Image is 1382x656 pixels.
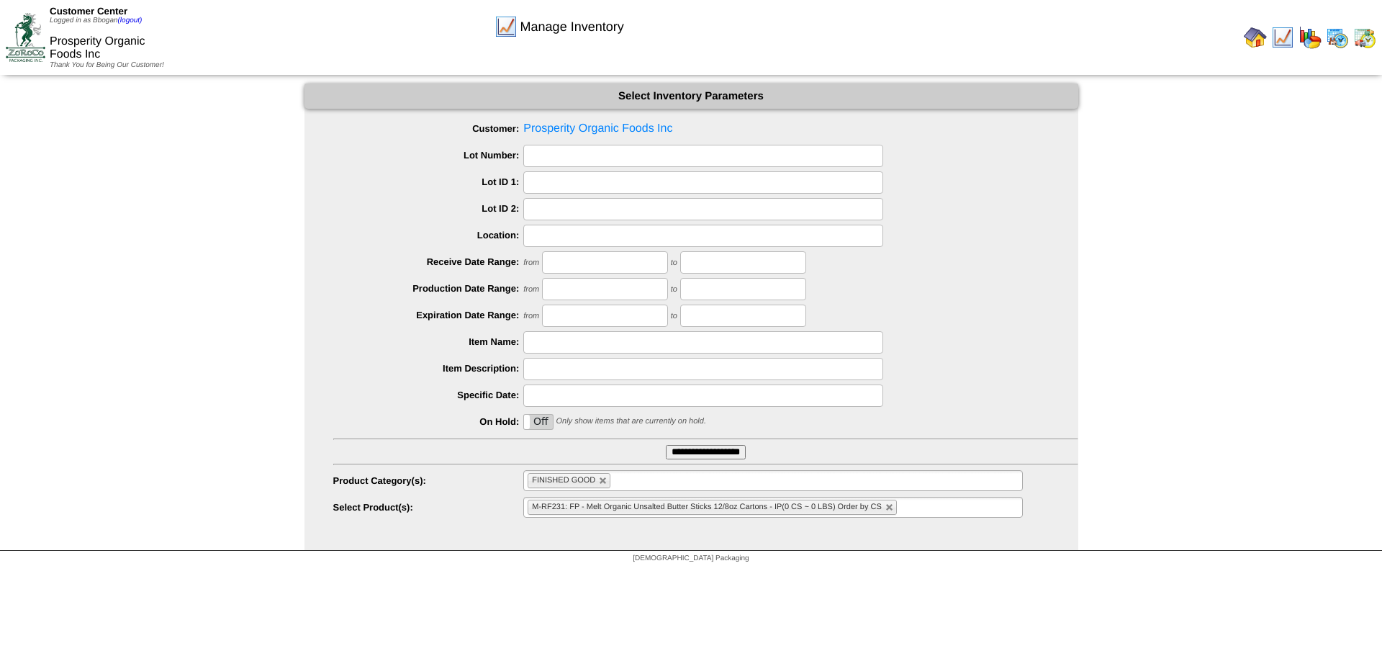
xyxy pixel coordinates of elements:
span: Prosperity Organic Foods Inc [333,118,1078,140]
label: Customer: [333,123,524,134]
img: calendarinout.gif [1353,26,1376,49]
span: FINISHED GOOD [532,476,595,485]
div: Select Inventory Parameters [304,84,1078,109]
img: line_graph.gif [494,15,518,38]
label: Receive Date Range: [333,256,524,267]
label: Item Description: [333,363,524,374]
span: Manage Inventory [520,19,624,35]
img: calendarprod.gif [1326,26,1349,49]
label: Expiration Date Range: [333,310,524,320]
label: Lot Number: [333,150,524,161]
span: Customer Center [50,6,127,17]
span: Only show items that are currently on hold. [556,417,705,426]
img: graph.gif [1299,26,1322,49]
label: Product Category(s): [333,475,524,486]
span: from [523,285,539,294]
span: Thank You for Being Our Customer! [50,61,164,69]
img: ZoRoCo_Logo(Green%26Foil)%20jpg.webp [6,13,45,61]
span: M-RF231: FP - Melt Organic Unsalted Butter Sticks 12/8oz Cartons - IP(0 CS ~ 0 LBS) Order by CS [532,503,882,511]
label: Production Date Range: [333,283,524,294]
span: to [671,312,677,320]
label: Location: [333,230,524,241]
span: from [523,312,539,320]
label: Lot ID 2: [333,203,524,214]
label: Off [524,415,553,429]
span: Logged in as Bbogan [50,17,142,24]
span: from [523,259,539,267]
label: Lot ID 1: [333,176,524,187]
span: to [671,285,677,294]
div: OnOff [523,414,554,430]
label: Item Name: [333,336,524,347]
span: to [671,259,677,267]
label: Select Product(s): [333,502,524,513]
span: Prosperity Organic Foods Inc [50,35,145,60]
img: home.gif [1244,26,1267,49]
span: [DEMOGRAPHIC_DATA] Packaging [633,554,749,562]
label: On Hold: [333,416,524,427]
a: (logout) [118,17,143,24]
label: Specific Date: [333,390,524,400]
img: line_graph.gif [1271,26,1294,49]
